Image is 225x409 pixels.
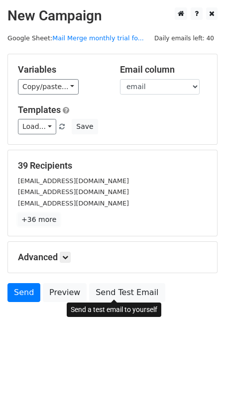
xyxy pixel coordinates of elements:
a: Copy/paste... [18,79,79,95]
small: [EMAIL_ADDRESS][DOMAIN_NAME] [18,188,129,196]
h5: Advanced [18,252,207,263]
div: Send a test email to yourself [67,303,161,317]
small: [EMAIL_ADDRESS][DOMAIN_NAME] [18,177,129,185]
a: Daily emails left: 40 [151,34,218,42]
a: Load... [18,119,56,134]
iframe: Chat Widget [175,361,225,409]
a: Send Test Email [89,283,165,302]
h2: New Campaign [7,7,218,24]
span: Daily emails left: 40 [151,33,218,44]
a: Preview [43,283,87,302]
a: Send [7,283,40,302]
a: +36 more [18,213,60,226]
button: Save [72,119,98,134]
a: Templates [18,104,61,115]
h5: Email column [120,64,207,75]
small: [EMAIL_ADDRESS][DOMAIN_NAME] [18,200,129,207]
h5: Variables [18,64,105,75]
a: Mail Merge monthly trial fo... [52,34,144,42]
small: Google Sheet: [7,34,144,42]
h5: 39 Recipients [18,160,207,171]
